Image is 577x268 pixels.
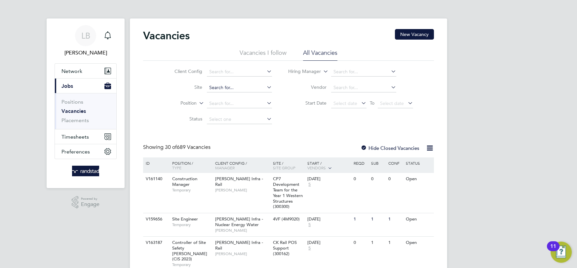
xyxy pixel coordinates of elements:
span: Engage [81,202,99,207]
span: Temporary [172,222,212,227]
span: Type [172,165,181,170]
label: Client Config [164,68,202,74]
div: 0 [369,173,387,185]
div: V163187 [144,237,167,249]
div: 11 [550,246,556,255]
button: Timesheets [55,129,116,144]
input: Search for... [207,67,272,77]
span: Jobs [61,83,73,89]
span: Select date [380,100,404,106]
span: Temporary [172,262,212,267]
div: [DATE] [307,176,350,182]
span: [PERSON_NAME] [215,187,270,193]
div: V159656 [144,213,167,225]
input: Search for... [207,99,272,108]
span: [PERSON_NAME] Infra - Rail [215,176,263,187]
img: randstad-logo-retina.png [72,166,99,176]
input: Search for... [331,67,396,77]
button: Jobs [55,79,116,93]
nav: Main navigation [47,18,125,188]
label: Status [164,116,202,122]
label: Position [159,100,197,107]
span: CK Rail POS Support (300162) [273,240,297,256]
span: 5 [307,222,312,228]
div: Open [404,173,433,185]
li: All Vacancies [303,49,337,61]
div: 1 [369,237,387,249]
span: LB [81,31,90,40]
a: Go to home page [55,166,117,176]
span: 30 of [165,144,177,151]
span: [PERSON_NAME] [215,228,270,233]
div: 1 [369,213,387,225]
a: Placements [61,117,89,123]
li: Vacancies I follow [240,49,287,61]
span: Construction Manager [172,176,197,187]
span: To [368,99,376,107]
span: Powered by [81,196,99,202]
div: Client Config / [213,157,271,173]
div: 1 [387,237,404,249]
span: Temporary [172,187,212,193]
div: ID [144,157,167,169]
h2: Vacancies [143,29,190,42]
div: 1 [387,213,404,225]
span: [PERSON_NAME] Infra - Rail [215,240,263,251]
label: Vendor [288,84,327,90]
span: 689 Vacancies [165,144,211,151]
input: Select one [207,115,272,124]
span: Louis Barnfield [55,49,117,57]
button: Network [55,64,116,78]
label: Site [164,84,202,90]
span: 4VF (4M9020) [273,216,300,222]
span: 5 [307,246,312,251]
a: Powered byEngage [72,196,100,209]
span: Site Engineer [172,216,198,222]
div: Site / [271,157,306,173]
a: Positions [61,99,83,105]
span: Timesheets [61,134,89,140]
span: Controller of Site Safety [PERSON_NAME] (CIS 2023) [172,240,207,262]
div: Status [404,157,433,169]
span: Site Group [273,165,295,170]
div: Sub [369,157,387,169]
span: [PERSON_NAME] [215,251,270,256]
span: Preferences [61,149,90,155]
div: Open [404,237,433,249]
span: Manager [215,165,235,170]
div: 0 [352,173,369,185]
input: Search for... [207,83,272,92]
div: 1 [352,213,369,225]
span: CP7 Development Team for the Year 1 Western Structures (300300) [273,176,303,209]
div: Open [404,213,433,225]
div: Jobs [55,93,116,129]
div: [DATE] [307,240,350,246]
span: [PERSON_NAME] Infra - Nuclear Energy Water [215,216,263,227]
label: Start Date [288,100,327,106]
div: Position / [167,157,213,173]
div: Showing [143,144,212,151]
a: LB[PERSON_NAME] [55,25,117,57]
div: [DATE] [307,217,350,222]
a: Vacancies [61,108,86,114]
div: Start / [306,157,352,174]
input: Search for... [331,83,396,92]
span: Network [61,68,82,74]
div: 0 [387,173,404,185]
span: Select date [333,100,357,106]
button: Preferences [55,144,116,159]
label: Hiring Manager [283,68,321,75]
div: 0 [352,237,369,249]
span: 5 [307,182,312,187]
button: New Vacancy [395,29,434,40]
label: Hide Closed Vacancies [361,145,419,151]
div: V161140 [144,173,167,185]
button: Open Resource Center, 11 new notifications [551,242,572,263]
div: Conf [387,157,404,169]
div: Reqd [352,157,369,169]
span: Vendors [307,165,326,170]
